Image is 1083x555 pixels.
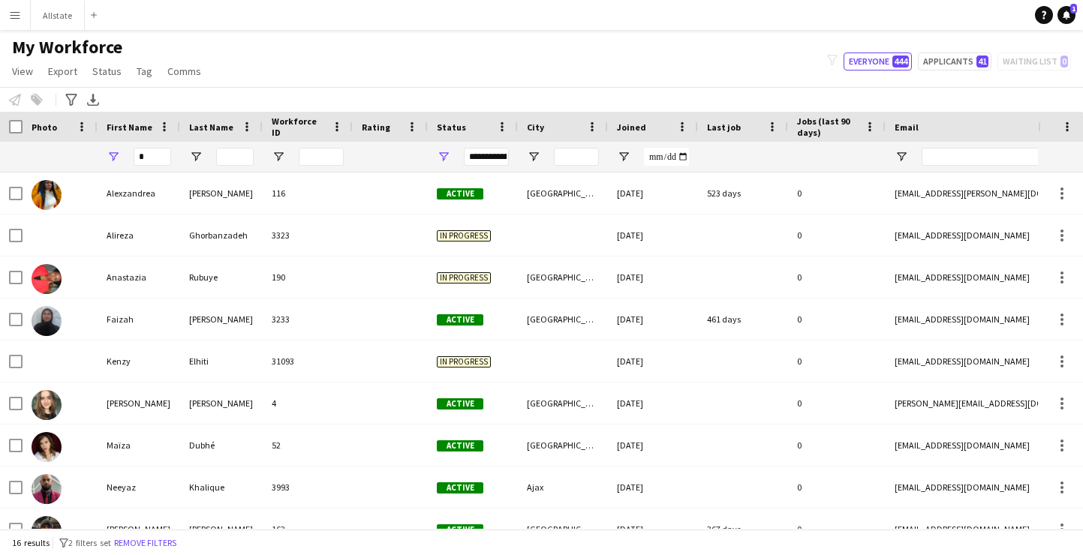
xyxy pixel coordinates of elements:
div: [PERSON_NAME] [98,382,180,424]
div: [DATE] [608,340,698,382]
span: Active [437,482,483,493]
span: 41 [976,55,988,67]
a: Status [86,61,128,81]
div: Kenzy [98,340,180,382]
div: Neeyaz [98,466,180,508]
div: 523 days [698,172,788,214]
div: [DATE] [608,508,698,550]
span: Last Name [189,121,233,133]
img: Alexzandrea Hinds [32,180,62,210]
span: Comms [167,64,201,78]
input: Joined Filter Input [644,148,689,166]
span: Email [895,121,919,133]
div: 0 [788,424,886,466]
a: Comms [161,61,207,81]
button: Open Filter Menu [272,150,285,163]
div: [PERSON_NAME] [180,508,263,550]
a: 1 [1057,6,1075,24]
div: [PERSON_NAME] [180,172,263,214]
span: In progress [437,230,491,241]
button: Open Filter Menu [189,150,203,163]
app-action-btn: Export XLSX [84,91,102,109]
span: Active [437,440,483,451]
div: 0 [788,340,886,382]
span: First Name [107,121,152,133]
div: Maïza [98,424,180,466]
div: 3993 [263,466,353,508]
input: City Filter Input [554,148,599,166]
img: Anastazia Rubuye [32,264,62,294]
button: Open Filter Menu [527,150,540,163]
div: [GEOGRAPHIC_DATA] [518,508,608,550]
img: Liza Eliseeva [32,390,62,420]
div: 163 [263,508,353,550]
img: Faizah Uddin [32,306,62,336]
span: My Workforce [12,36,122,58]
div: 461 days [698,298,788,340]
img: Oscar Gonzalo Garcia Contreras [32,516,62,546]
button: Everyone444 [844,52,912,70]
div: 0 [788,214,886,256]
div: 0 [788,172,886,214]
span: Active [437,524,483,535]
div: 190 [263,256,353,298]
button: Applicants41 [918,52,991,70]
div: [DATE] [608,298,698,340]
div: Rubuye [180,256,263,298]
img: Neeyaz Khalique [32,474,62,504]
span: 444 [892,55,909,67]
span: Active [437,314,483,325]
input: First Name Filter Input [134,148,171,166]
span: Workforce ID [272,115,326,138]
span: In progress [437,272,491,283]
button: Allstate [31,1,85,30]
span: Export [48,64,77,78]
div: Faizah [98,298,180,340]
span: Rating [362,121,390,133]
div: Khalique [180,466,263,508]
div: Elhiti [180,340,263,382]
div: 367 days [698,508,788,550]
app-action-btn: Advanced filters [62,91,80,109]
button: Open Filter Menu [437,150,450,163]
span: Photo [32,121,57,133]
div: [DATE] [608,424,698,466]
div: Ghorbanzadeh [180,214,263,256]
button: Open Filter Menu [107,150,120,163]
div: [DATE] [608,382,698,424]
div: 52 [263,424,353,466]
a: Export [42,61,83,81]
img: Maïza Dubhé [32,432,62,462]
div: 3233 [263,298,353,340]
div: Dubhé [180,424,263,466]
div: 4 [263,382,353,424]
div: [PERSON_NAME] [98,508,180,550]
span: 2 filters set [68,537,111,548]
button: Remove filters [111,535,179,551]
div: 0 [788,466,886,508]
span: Joined [617,121,646,133]
div: [PERSON_NAME] [180,298,263,340]
div: [GEOGRAPHIC_DATA] [518,256,608,298]
span: View [12,64,33,78]
button: Open Filter Menu [895,150,908,163]
span: City [527,121,544,133]
span: Status [437,121,466,133]
div: 0 [788,508,886,550]
div: [DATE] [608,172,698,214]
div: [GEOGRAPHIC_DATA] [518,382,608,424]
a: Tag [131,61,158,81]
div: Alexzandrea [98,172,180,214]
div: 116 [263,172,353,214]
div: 0 [788,382,886,424]
span: Tag [137,64,152,78]
div: 0 [788,256,886,298]
input: Last Name Filter Input [216,148,254,166]
div: [GEOGRAPHIC_DATA] [518,424,608,466]
span: Last job [707,121,741,133]
div: [PERSON_NAME] [180,382,263,424]
div: [GEOGRAPHIC_DATA] [518,172,608,214]
div: [DATE] [608,214,698,256]
span: In progress [437,356,491,367]
div: 3323 [263,214,353,256]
